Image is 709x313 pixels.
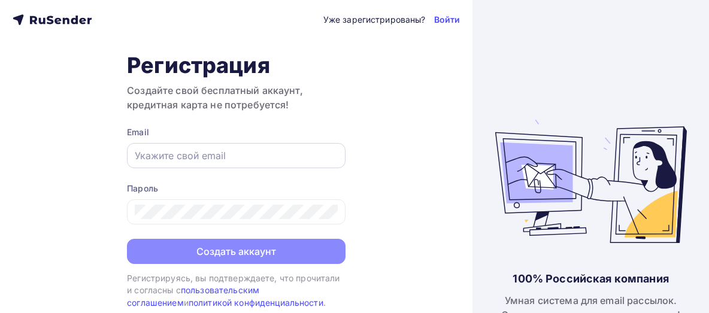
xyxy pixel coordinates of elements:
input: Укажите свой email [135,148,338,163]
div: Регистрируясь, вы подтверждаете, что прочитали и согласны с и . [127,272,346,309]
div: 100% Российская компания [513,272,668,286]
div: Email [127,126,346,138]
h3: Создайте свой бесплатный аккаунт, кредитная карта не потребуется! [127,83,346,112]
a: пользовательским соглашением [127,285,259,307]
a: политикой конфиденциальности [189,297,323,308]
h1: Регистрация [127,52,346,78]
a: Войти [434,14,460,26]
button: Создать аккаунт [127,239,346,264]
div: Уже зарегистрированы? [323,14,426,26]
div: Пароль [127,183,346,195]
